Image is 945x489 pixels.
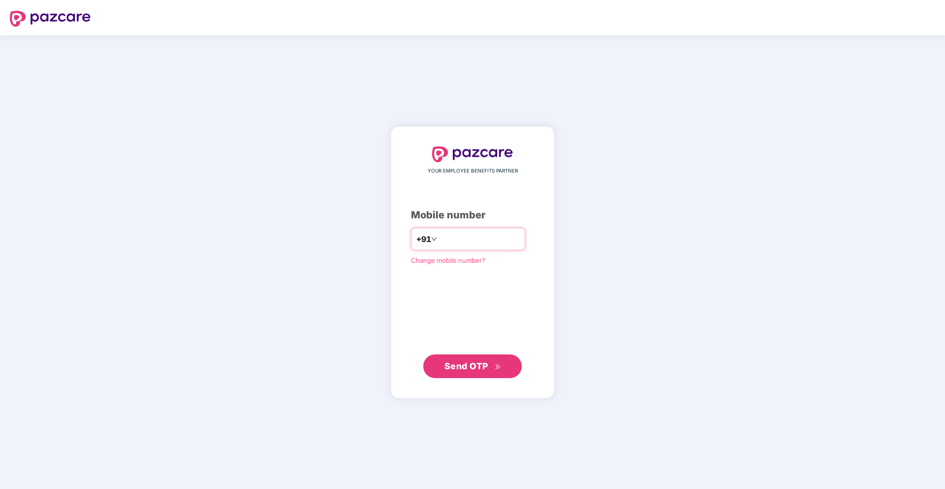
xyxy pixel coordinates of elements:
div: Mobile number [411,208,534,223]
span: +91 [416,233,431,245]
span: double-right [495,364,501,370]
span: down [431,236,437,242]
button: Send OTPdouble-right [423,354,522,378]
span: YOUR EMPLOYEE BENEFITS PARTNER [428,167,518,175]
img: logo [432,146,513,162]
a: Change mobile number? [411,256,485,264]
img: logo [10,11,91,27]
span: Send OTP [444,361,488,371]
